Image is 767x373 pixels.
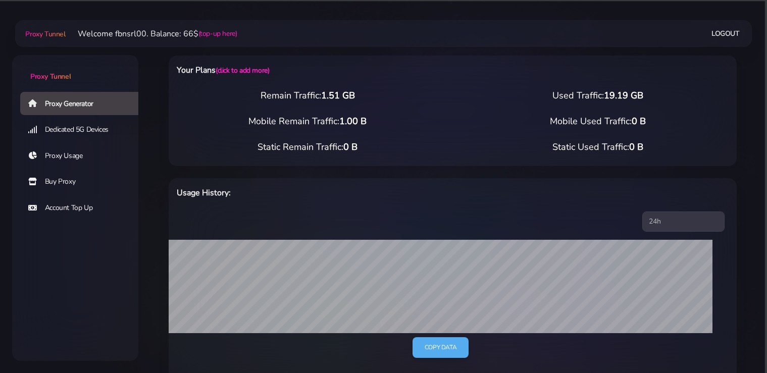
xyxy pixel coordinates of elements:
span: 0 B [343,141,357,153]
h6: Usage History: [177,186,494,199]
a: Logout [711,24,740,43]
span: 0 B [629,141,643,153]
span: 19.19 GB [604,89,643,101]
a: Proxy Tunnel [12,55,138,82]
span: 1.51 GB [321,89,355,101]
a: Copy data [413,337,469,358]
a: Buy Proxy [20,170,146,193]
a: (click to add more) [216,66,269,75]
a: Proxy Usage [20,144,146,168]
span: Proxy Tunnel [25,29,65,39]
div: Static Remain Traffic: [163,140,453,154]
div: Mobile Used Traffic: [453,115,743,128]
span: 1.00 B [339,115,367,127]
a: Account Top Up [20,196,146,220]
a: (top-up here) [198,28,237,39]
a: Proxy Tunnel [23,26,65,42]
div: Mobile Remain Traffic: [163,115,453,128]
div: Remain Traffic: [163,89,453,102]
a: Proxy Generator [20,92,146,115]
div: Used Traffic: [453,89,743,102]
li: Welcome fbnsrl00. Balance: 66$ [66,28,237,40]
iframe: Webchat Widget [718,324,754,360]
h6: Your Plans [177,64,494,77]
div: Static Used Traffic: [453,140,743,154]
a: Dedicated 5G Devices [20,118,146,141]
span: 0 B [632,115,646,127]
span: Proxy Tunnel [30,72,71,81]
